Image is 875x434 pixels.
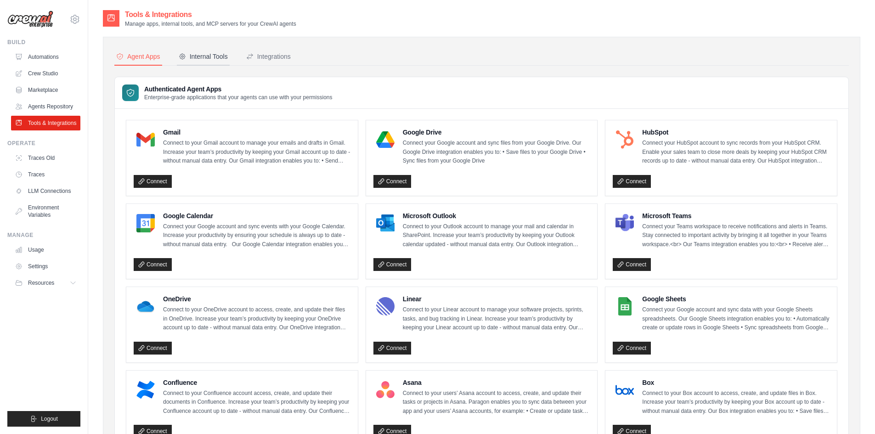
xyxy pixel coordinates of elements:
h4: HubSpot [642,128,830,137]
a: Connect [373,342,412,355]
a: Tools & Integrations [11,116,80,130]
h2: Tools & Integrations [125,9,296,20]
img: Google Calendar Logo [136,214,155,232]
button: Resources [11,276,80,290]
h4: Gmail [163,128,350,137]
button: Agent Apps [114,48,162,66]
a: Automations [11,50,80,64]
h4: Confluence [163,378,350,387]
a: Connect [134,342,172,355]
button: Internal Tools [177,48,230,66]
img: Google Sheets Logo [615,297,634,316]
p: Connect to your Box account to access, create, and update files in Box. Increase your team’s prod... [642,389,830,416]
h4: Linear [403,294,590,304]
p: Connect your Google account and sync data with your Google Sheets spreadsheets. Our Google Sheets... [642,305,830,333]
span: Logout [41,415,58,423]
p: Connect to your users’ Asana account to access, create, and update their tasks or projects in Asa... [403,389,590,416]
div: Operate [7,140,80,147]
a: Connect [134,258,172,271]
h4: Asana [403,378,590,387]
a: LLM Connections [11,184,80,198]
img: Microsoft Outlook Logo [376,214,395,232]
a: Crew Studio [11,66,80,81]
p: Connect to your OneDrive account to access, create, and update their files in OneDrive. Increase ... [163,305,350,333]
a: Marketplace [11,83,80,97]
img: Linear Logo [376,297,395,316]
a: Traces Old [11,151,80,165]
h4: Microsoft Teams [642,211,830,220]
h4: Google Calendar [163,211,350,220]
span: Resources [28,279,54,287]
img: Box Logo [615,381,634,399]
img: Confluence Logo [136,381,155,399]
div: Agent Apps [116,52,160,61]
p: Connect to your Outlook account to manage your mail and calendar in SharePoint. Increase your tea... [403,222,590,249]
img: HubSpot Logo [615,130,634,149]
p: Enterprise-grade applications that your agents can use with your permissions [144,94,333,101]
h4: Microsoft Outlook [403,211,590,220]
p: Connect your Teams workspace to receive notifications and alerts in Teams. Stay connected to impo... [642,222,830,249]
p: Connect your Google account and sync events with your Google Calendar. Increase your productivity... [163,222,350,249]
a: Connect [134,175,172,188]
p: Connect your HubSpot account to sync records from your HubSpot CRM. Enable your sales team to clo... [642,139,830,166]
h4: OneDrive [163,294,350,304]
img: Google Drive Logo [376,130,395,149]
p: Connect to your Confluence account access, create, and update their documents in Confluence. Incr... [163,389,350,416]
a: Agents Repository [11,99,80,114]
a: Traces [11,167,80,182]
p: Connect your Google account and sync files from your Google Drive. Our Google Drive integration e... [403,139,590,166]
button: Logout [7,411,80,427]
img: OneDrive Logo [136,297,155,316]
a: Environment Variables [11,200,80,222]
h4: Google Drive [403,128,590,137]
a: Connect [613,175,651,188]
div: Manage [7,231,80,239]
a: Usage [11,242,80,257]
img: Gmail Logo [136,130,155,149]
img: Asana Logo [376,381,395,399]
div: Build [7,39,80,46]
img: Logo [7,11,53,28]
h4: Google Sheets [642,294,830,304]
a: Settings [11,259,80,274]
a: Connect [613,258,651,271]
h3: Authenticated Agent Apps [144,85,333,94]
p: Connect to your Gmail account to manage your emails and drafts in Gmail. Increase your team’s pro... [163,139,350,166]
a: Connect [373,258,412,271]
div: Internal Tools [179,52,228,61]
a: Connect [373,175,412,188]
a: Connect [613,342,651,355]
img: Microsoft Teams Logo [615,214,634,232]
button: Integrations [244,48,293,66]
p: Connect to your Linear account to manage your software projects, sprints, tasks, and bug tracking... [403,305,590,333]
h4: Box [642,378,830,387]
p: Manage apps, internal tools, and MCP servers for your CrewAI agents [125,20,296,28]
div: Integrations [246,52,291,61]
